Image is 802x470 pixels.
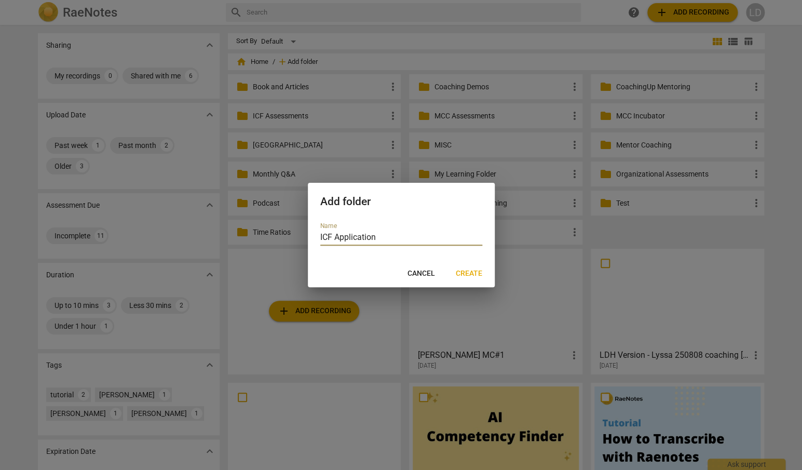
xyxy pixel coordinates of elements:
h2: Add folder [320,195,482,208]
button: Create [447,264,491,283]
span: Create [456,268,482,279]
button: Cancel [399,264,443,283]
span: Cancel [407,268,435,279]
label: Name [320,223,337,230]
